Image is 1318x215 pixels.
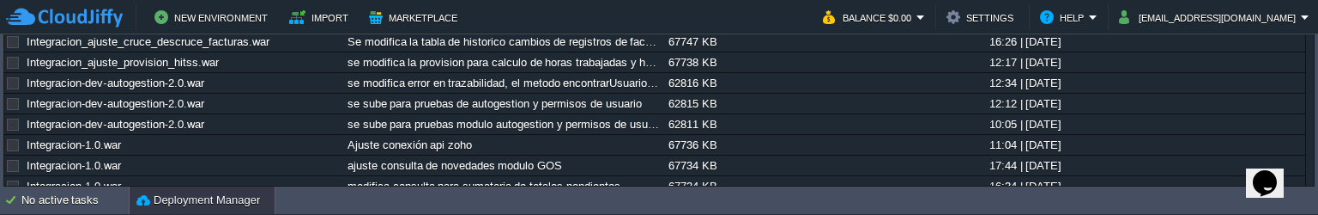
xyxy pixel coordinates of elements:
[985,94,1304,114] div: 12:12 | [DATE]
[343,52,662,72] div: se modifica la provision para calculo de horas trabajadas y hora novedades
[664,176,983,196] div: 67734 KB
[1040,7,1089,28] button: Help
[343,114,662,134] div: se sube para pruebas modulo autogestion y permisos de usuarios(admin inicialmente)
[343,73,662,93] div: se modifica error en trazabilidad, el metodo encontrarUsuario no existia
[985,32,1304,52] div: 16:26 | [DATE]
[985,135,1304,155] div: 11:04 | [DATE]
[27,118,204,131] a: Integracion-dev-autogestion-2.0.war
[1246,146,1301,198] iframe: chat widget
[289,7,354,28] button: Import
[27,97,204,110] a: Integracion-dev-autogestion-2.0.war
[664,114,983,134] div: 62811 KB
[985,52,1304,72] div: 12:17 | [DATE]
[27,138,121,151] a: Integracion-1.0.war
[664,32,983,52] div: 67747 KB
[664,94,983,114] div: 62815 KB
[985,114,1304,134] div: 10:05 | [DATE]
[27,159,121,172] a: Integracion-1.0.war
[946,7,1019,28] button: Settings
[664,73,983,93] div: 62816 KB
[664,135,983,155] div: 67736 KB
[27,56,219,69] a: Integracion_ajuste_provision_hitss.war
[6,7,123,28] img: CloudJiffy
[343,176,662,196] div: modifica consulta para sumatoria de totales pendientes
[154,7,273,28] button: New Environment
[823,7,916,28] button: Balance $0.00
[664,156,983,175] div: 67734 KB
[21,187,129,214] div: No active tasks
[985,156,1304,175] div: 17:44 | [DATE]
[1119,7,1301,28] button: [EMAIL_ADDRESS][DOMAIN_NAME]
[136,192,260,209] button: Deployment Manager
[985,176,1304,196] div: 16:34 | [DATE]
[664,52,983,72] div: 67738 KB
[27,180,121,193] a: Integracion-1.0.war
[343,94,662,114] div: se sube para pruebas de autogestion y permisos de usuario
[369,7,463,28] button: Marketplace
[343,32,662,52] div: Se modifica la tabla de historico cambios de registros de facturas, se agrega el maestro estados ...
[27,77,204,89] a: Integracion-dev-autogestion-2.0.war
[343,135,662,155] div: Ajuste conexión api zoho
[343,156,662,175] div: ajuste consulta de novedades modulo GOS
[985,73,1304,93] div: 12:34 | [DATE]
[27,35,269,48] a: Integracion_ajuste_cruce_descruce_facturas.war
